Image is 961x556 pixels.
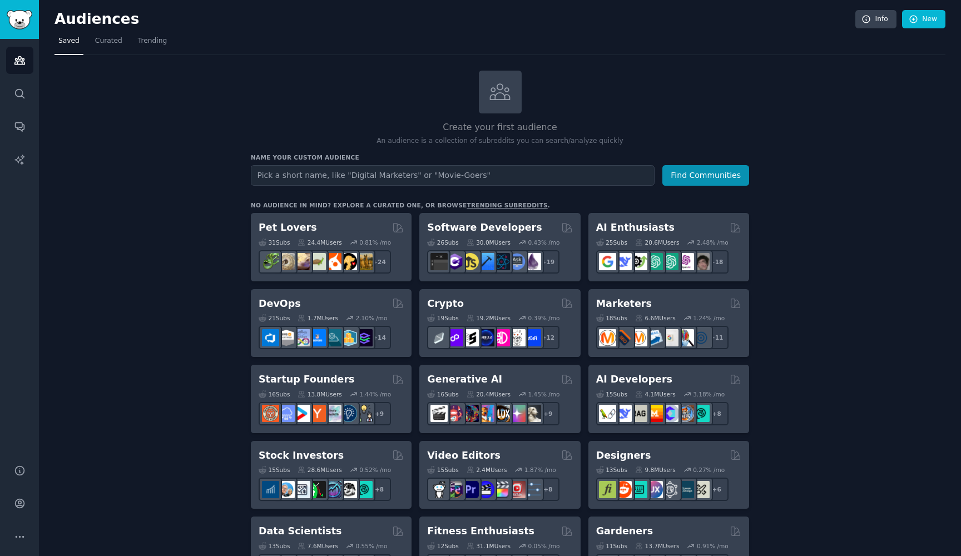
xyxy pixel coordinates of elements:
div: 20.4M Users [467,390,511,398]
img: defi_ [524,329,541,346]
h2: Marketers [596,297,652,311]
img: dividends [262,481,279,498]
img: software [430,253,448,270]
div: 0.91 % /mo [697,542,729,550]
div: 20.6M Users [635,239,679,246]
div: 19 Sub s [427,314,458,322]
img: CryptoNews [508,329,526,346]
img: azuredevops [262,329,279,346]
img: DreamBooth [524,405,541,422]
div: 0.81 % /mo [359,239,391,246]
div: 16 Sub s [427,390,458,398]
img: indiehackers [324,405,341,422]
img: Emailmarketing [646,329,663,346]
div: 0.39 % /mo [528,314,560,322]
div: 31.1M Users [467,542,511,550]
div: 1.45 % /mo [528,390,560,398]
img: OnlineMarketing [692,329,710,346]
div: 0.27 % /mo [693,466,725,474]
p: An audience is a collection of subreddits you can search/analyze quickly [251,136,749,146]
div: 13.8M Users [298,390,341,398]
img: iOSProgramming [477,253,494,270]
div: 0.43 % /mo [528,239,560,246]
img: AItoolsCatalog [630,253,647,270]
img: startup [293,405,310,422]
img: UI_Design [630,481,647,498]
img: starryai [508,405,526,422]
img: MistralAI [646,405,663,422]
h2: Stock Investors [259,449,344,463]
div: 0.55 % /mo [356,542,388,550]
div: 7.6M Users [298,542,338,550]
div: 2.4M Users [467,466,507,474]
div: + 8 [705,402,729,425]
h2: Create your first audience [251,121,749,135]
div: 15 Sub s [427,466,458,474]
img: userexperience [661,481,678,498]
img: UXDesign [646,481,663,498]
img: SaaS [278,405,295,422]
div: 28.6M Users [298,466,341,474]
div: 30.0M Users [467,239,511,246]
div: + 14 [368,326,391,349]
img: PlatformEngineers [355,329,373,346]
div: + 8 [536,478,559,501]
img: learnjavascript [462,253,479,270]
img: Youtubevideo [508,481,526,498]
div: 9.8M Users [635,466,676,474]
span: Saved [58,36,80,46]
img: deepdream [462,405,479,422]
img: LangChain [599,405,616,422]
div: 13.7M Users [635,542,679,550]
div: 21 Sub s [259,314,290,322]
img: ethstaker [462,329,479,346]
img: OpenSourceAI [661,405,678,422]
div: 2.10 % /mo [356,314,388,322]
img: Trading [309,481,326,498]
img: herpetology [262,253,279,270]
div: 25 Sub s [596,239,627,246]
a: Curated [91,32,126,55]
h2: Audiences [55,11,855,28]
h2: Fitness Enthusiasts [427,524,534,538]
div: No audience in mind? Explore a curated one, or browse . [251,201,550,209]
img: DeepSeek [615,253,632,270]
img: DevOpsLinks [309,329,326,346]
img: EntrepreneurRideAlong [262,405,279,422]
div: 11 Sub s [596,542,627,550]
img: GoogleGeminiAI [599,253,616,270]
img: StocksAndTrading [324,481,341,498]
h2: Crypto [427,297,464,311]
div: 13 Sub s [259,542,290,550]
span: Trending [138,36,167,46]
div: 1.44 % /mo [359,390,391,398]
img: googleads [661,329,678,346]
img: MarketingResearch [677,329,694,346]
h2: DevOps [259,297,301,311]
div: 24.4M Users [298,239,341,246]
img: AskComputerScience [508,253,526,270]
img: UX_Design [692,481,710,498]
a: trending subreddits [467,202,547,209]
img: GummySearch logo [7,10,32,29]
img: aws_cdk [340,329,357,346]
span: Curated [95,36,122,46]
h3: Name your custom audience [251,153,749,161]
img: OpenAIDev [677,253,694,270]
img: sdforall [477,405,494,422]
img: Entrepreneurship [340,405,357,422]
h2: Startup Founders [259,373,354,386]
h2: Video Editors [427,449,501,463]
h2: Data Scientists [259,524,341,538]
div: 0.05 % /mo [528,542,560,550]
div: + 19 [536,250,559,274]
img: 0xPolygon [446,329,463,346]
img: DeepSeek [615,405,632,422]
div: 15 Sub s [596,390,627,398]
div: + 8 [368,478,391,501]
img: web3 [477,329,494,346]
div: 1.87 % /mo [524,466,556,474]
img: learndesign [677,481,694,498]
div: 26 Sub s [427,239,458,246]
img: AWS_Certified_Experts [278,329,295,346]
